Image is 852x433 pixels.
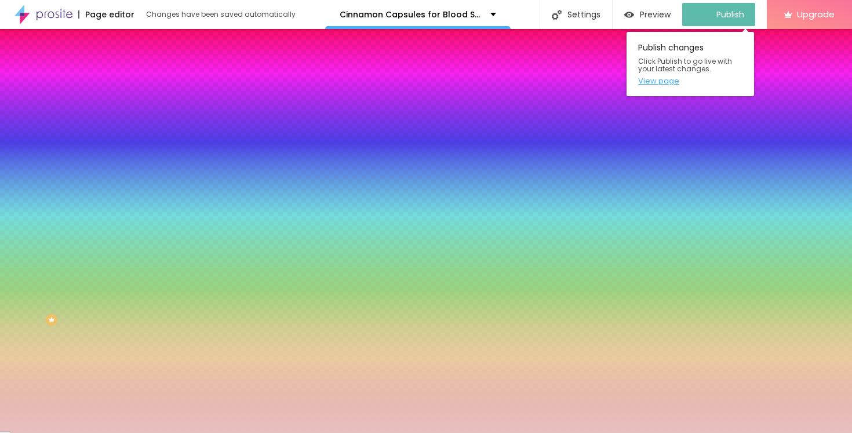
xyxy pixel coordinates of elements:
span: Preview [640,10,671,19]
button: Preview [613,3,682,26]
button: Publish [682,3,755,26]
img: Icone [552,10,562,20]
span: Publish [716,10,744,19]
span: Click Publish to go live with your latest changes. [638,57,742,72]
div: Page editor [78,10,134,19]
span: Upgrade [797,9,835,19]
a: View page [638,77,742,85]
div: Changes have been saved automatically [146,11,296,18]
div: Publish changes [627,32,754,96]
p: Cinnamon Capsules for Blood Sugar™: A Natural Way to Support Metabolic Health [340,10,482,19]
img: view-1.svg [624,10,634,20]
